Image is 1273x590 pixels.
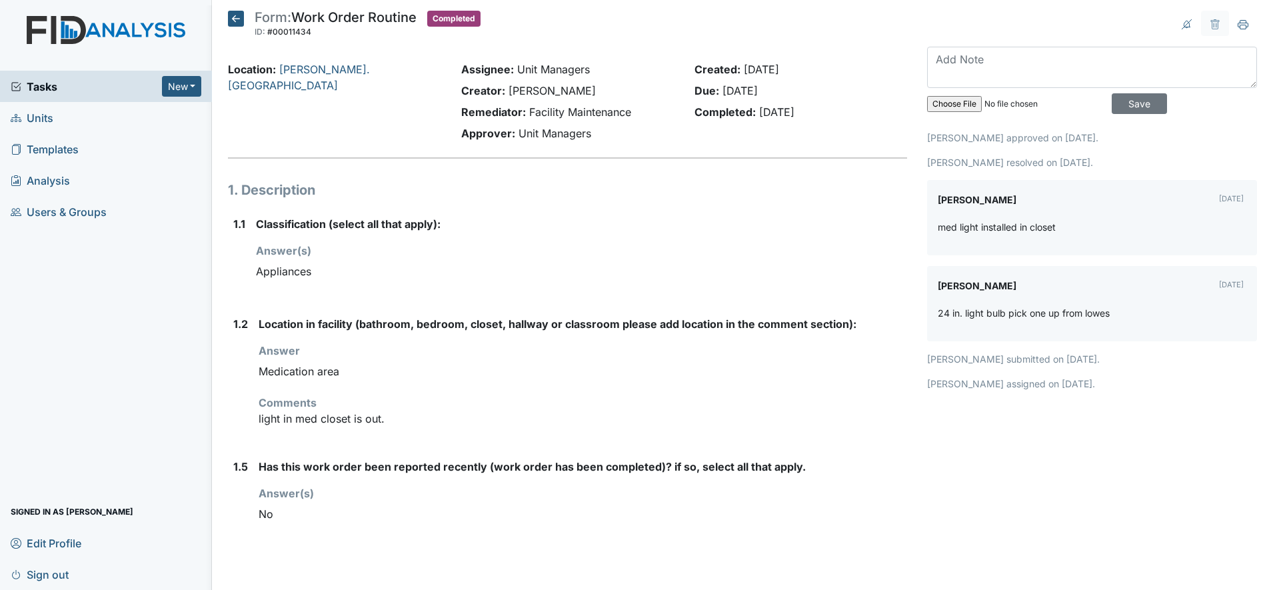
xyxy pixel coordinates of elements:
p: [PERSON_NAME] approved on [DATE]. [927,131,1257,145]
small: [DATE] [1219,280,1244,289]
p: [PERSON_NAME] resolved on [DATE]. [927,155,1257,169]
input: Save [1112,93,1167,114]
span: Signed in as [PERSON_NAME] [11,501,133,522]
span: [DATE] [759,105,794,119]
p: [PERSON_NAME] assigned on [DATE]. [927,377,1257,391]
button: New [162,76,202,97]
div: No [259,501,907,527]
p: light in med closet is out. [259,411,907,427]
label: Has this work order been reported recently (work order has been completed)? if so, select all tha... [259,459,806,475]
strong: Answer [259,344,300,357]
strong: Remediator: [461,105,526,119]
label: 1.1 [233,216,245,232]
strong: Assignee: [461,63,514,76]
span: Facility Maintenance [529,105,631,119]
span: Sign out [11,564,69,585]
div: Medication area [259,359,907,384]
span: Users & Groups [11,201,107,222]
label: [PERSON_NAME] [938,191,1016,209]
label: 1.2 [233,316,248,332]
label: [PERSON_NAME] [938,277,1016,295]
p: 24 in. light bulb pick one up from lowes [938,306,1110,320]
strong: Completed: [694,105,756,119]
a: Tasks [11,79,162,95]
a: [PERSON_NAME]. [GEOGRAPHIC_DATA] [228,63,370,92]
strong: Creator: [461,84,505,97]
div: Work Order Routine [255,11,417,40]
label: Location in facility (bathroom, bedroom, closet, hallway or classroom please add location in the ... [259,316,856,332]
p: med light installed in closet [938,220,1056,234]
strong: Answer(s) [259,487,314,500]
p: [PERSON_NAME] submitted on [DATE]. [927,352,1257,366]
span: ID: [255,27,265,37]
label: Comments [259,395,317,411]
span: [PERSON_NAME] [509,84,596,97]
span: Form: [255,9,291,25]
strong: Location: [228,63,276,76]
strong: Created: [694,63,740,76]
span: Unit Managers [517,63,590,76]
span: Completed [427,11,481,27]
span: #00011434 [267,27,311,37]
span: Templates [11,139,79,159]
span: Analysis [11,170,70,191]
span: Edit Profile [11,533,81,553]
label: 1.5 [233,459,248,475]
strong: Due: [694,84,719,97]
span: [DATE] [722,84,758,97]
strong: Approver: [461,127,515,140]
span: Unit Managers [519,127,591,140]
strong: Answer(s) [256,244,311,257]
div: Appliances [256,259,907,284]
small: [DATE] [1219,194,1244,203]
span: [DATE] [744,63,779,76]
label: Classification (select all that apply): [256,216,441,232]
span: Units [11,107,53,128]
h1: 1. Description [228,180,907,200]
